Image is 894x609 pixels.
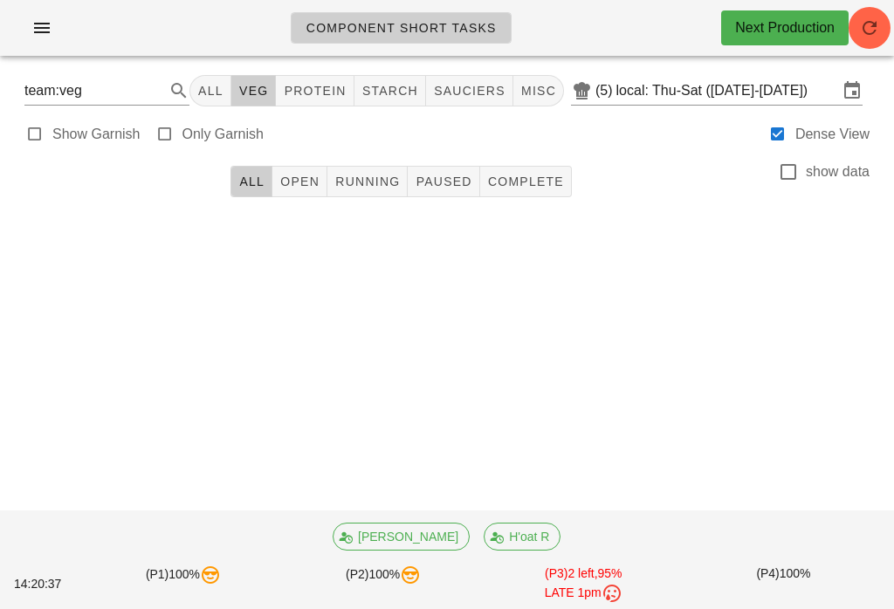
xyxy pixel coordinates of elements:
[327,166,408,197] button: Running
[426,75,513,106] button: sauciers
[189,75,231,106] button: All
[52,126,141,143] label: Show Garnish
[291,12,512,44] a: Component Short Tasks
[480,166,572,197] button: Complete
[197,84,223,98] span: All
[415,174,471,188] span: Paused
[306,21,497,35] span: Component Short Tasks
[487,174,564,188] span: Complete
[408,166,479,197] button: Paused
[433,84,505,98] span: sauciers
[231,75,277,106] button: veg
[735,17,835,38] div: Next Production
[230,166,272,197] button: All
[238,84,269,98] span: veg
[283,84,346,98] span: protein
[795,126,870,143] label: Dense View
[238,174,265,188] span: All
[272,166,327,197] button: Open
[182,126,264,143] label: Only Garnish
[595,82,616,99] div: (5)
[806,163,870,181] label: show data
[361,84,418,98] span: starch
[520,84,556,98] span: misc
[279,174,320,188] span: Open
[354,75,426,106] button: starch
[334,174,400,188] span: Running
[513,75,564,106] button: misc
[276,75,354,106] button: protein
